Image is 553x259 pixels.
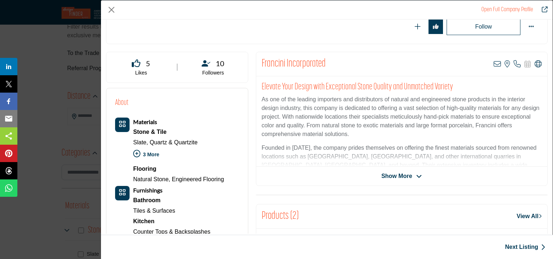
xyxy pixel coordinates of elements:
a: Flooring [133,164,224,174]
button: More Options [524,20,539,34]
a: Redirect to franciniincorporated [481,7,533,13]
p: As one of the leading importers and distributors of natural and engineered stone products in the ... [262,95,542,139]
b: Furnishings [133,187,162,194]
a: Kitchen [133,216,210,227]
span: 10 [216,58,224,69]
button: Category Icon [115,186,130,200]
a: View All [517,212,542,221]
a: Counter Tops & Backsplashes [133,229,210,235]
a: Slate, [133,139,148,145]
h2: About [115,97,128,109]
span: 5 [146,58,150,69]
a: Natural Stone, [133,176,170,182]
a: Next Listing [505,243,545,251]
p: Followers [187,69,239,77]
button: Redirect to login [447,18,520,35]
h2: Elevate Your Design with Exceptional Stone Quality and Unmatched Variety [262,82,542,93]
a: Furnishings [133,187,162,194]
button: Redirect to login page [429,20,443,34]
a: Stone & Tile [133,127,224,137]
a: Redirect to franciniincorporated [537,5,548,14]
button: Close [106,4,117,15]
p: Founded in [DATE], the company prides themselves on offering the finest materials sourced from re... [262,144,542,196]
a: Bathroom [133,195,210,206]
b: Materials [133,118,157,125]
span: Show More [381,172,412,181]
h2: Francini Incorporated [262,58,326,71]
button: Category Icon [115,118,130,132]
a: Engineered Flooring [172,176,224,182]
p: Likes [115,69,167,77]
a: Quartz & Quartzite [149,139,198,145]
p: 3 More [133,148,224,164]
a: Tiles & Surfaces [133,208,175,214]
div: Natural stone slabs, tiles and mosaics with unique veining and coloring. [133,127,224,137]
h2: Products (2) [262,210,299,223]
button: Redirect to login page [410,20,425,34]
a: Materials [133,119,157,125]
